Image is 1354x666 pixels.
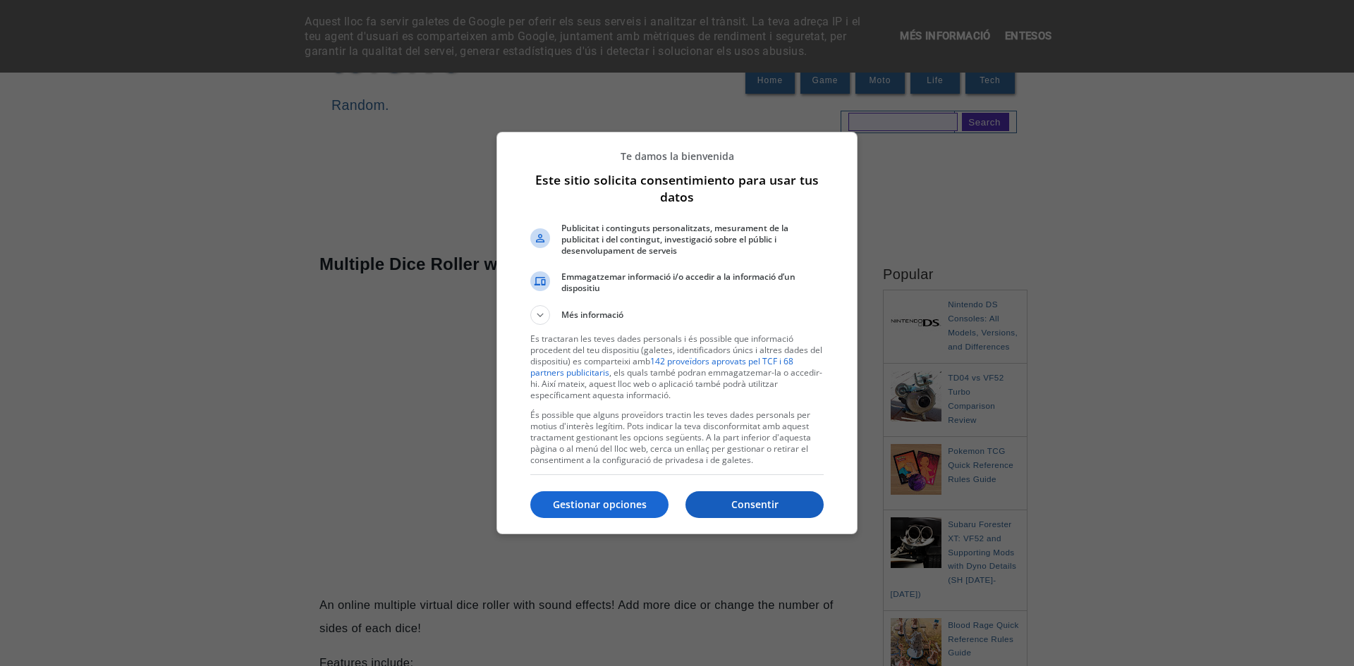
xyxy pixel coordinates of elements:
[530,498,669,512] p: Gestionar opciones
[530,333,824,401] p: Es tractaran les teves dades personals i és possible que informació procedent del teu dispositiu ...
[530,409,824,466] p: És possible que alguns proveïdors tractin les teves dades personals per motius d'interès legítim....
[530,305,824,325] button: Més informació
[685,498,824,512] p: Consentir
[561,309,623,325] span: Més informació
[685,491,824,518] button: Consentir
[530,171,824,205] h1: Este sitio solicita consentimiento para usar tus datos
[496,132,858,534] div: Este sitio solicita consentimiento para usar tus datos
[530,355,793,378] a: 142 proveïdors aprovats pel TCF i 68 partners publicitaris
[530,149,824,163] p: Te damos la bienvenida
[561,271,824,294] span: Emmagatzemar informació i/o accedir a la informació d’un dispositiu
[530,491,669,518] button: Gestionar opciones
[561,223,824,257] span: Publicitat i continguts personalitzats, mesurament de la publicitat i del contingut, investigació...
